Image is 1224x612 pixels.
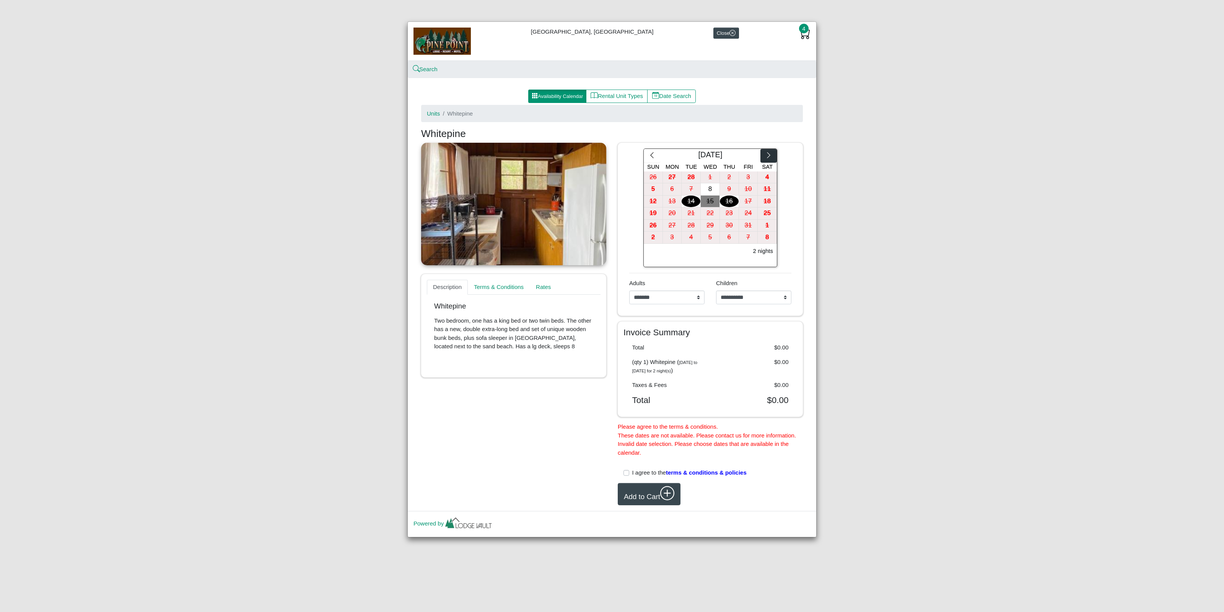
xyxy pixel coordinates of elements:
h4: Invoice Summary [623,327,797,338]
li: Invalid date selection. Please choose dates that are available in the calendar. [618,440,803,457]
div: 26 [644,220,662,232]
a: Rates [530,280,557,295]
button: 16 [720,196,739,208]
div: $0.00 [710,343,794,352]
button: 20 [663,207,682,220]
span: Sun [647,163,659,170]
button: 27 [663,220,682,232]
button: 7 [682,183,701,196]
button: 10 [739,183,758,196]
svg: grid3x3 gap fill [532,93,538,99]
div: 28 [682,171,700,183]
span: Fri [744,163,753,170]
button: 30 [720,220,739,232]
button: chevron right [760,149,777,163]
button: 28 [682,171,701,184]
img: lv-small.ca335149.png [444,516,493,532]
div: 26 [644,171,662,183]
div: 4 [682,232,700,243]
div: 16 [720,196,739,207]
div: 4 [758,171,776,183]
a: Description [427,280,468,295]
div: Taxes & Fees [627,381,711,390]
button: 19 [644,207,663,220]
button: 5 [644,183,663,196]
button: 2 [644,232,663,244]
h3: Whitepine [421,128,803,140]
svg: book [591,92,598,99]
div: [GEOGRAPHIC_DATA], [GEOGRAPHIC_DATA] [408,22,816,60]
div: 29 [701,220,719,232]
div: 18 [758,196,776,207]
svg: x circle [729,30,736,36]
div: 19 [644,207,662,219]
div: 30 [720,220,739,232]
div: 3 [739,171,758,183]
label: I agree to the [632,468,747,477]
button: 13 [663,196,682,208]
span: Children [716,280,737,286]
button: 26 [644,171,663,184]
div: 25 [758,207,776,219]
button: 8 [701,183,720,196]
div: 1 [701,171,719,183]
svg: cart [799,28,811,39]
button: 24 [739,207,758,220]
h6: 2 nights [753,248,773,255]
button: 25 [758,207,777,220]
a: Terms & Conditions [468,280,530,295]
button: 29 [701,220,720,232]
div: 3 [663,232,682,243]
svg: calendar date [652,92,659,99]
span: Adults [629,280,645,286]
button: 28 [682,220,701,232]
svg: chevron right [765,152,772,159]
div: 31 [739,220,758,232]
span: terms & conditions & policies [666,469,747,476]
button: 1 [758,220,777,232]
button: calendar dateDate Search [647,90,696,103]
div: Total [627,343,711,352]
div: 8 [758,232,776,243]
div: 23 [720,207,739,219]
div: 28 [682,220,700,232]
div: 2 [720,171,739,183]
div: 5 [644,183,662,195]
button: 4 [682,232,701,244]
div: 15 [701,196,719,207]
button: 3 [739,171,758,184]
div: 22 [701,207,719,219]
button: 14 [682,196,701,208]
div: $0.00 [710,395,794,405]
button: 2 [720,171,739,184]
button: 21 [682,207,701,220]
button: bookRental Unit Types [586,90,648,103]
button: 9 [720,183,739,196]
button: Closex circle [713,28,739,39]
img: b144ff98-a7e1-49bd-98da-e9ae77355310.jpg [413,28,471,54]
button: chevron left [644,149,660,163]
button: 23 [720,207,739,220]
span: Wed [704,163,717,170]
div: 7 [682,183,700,195]
svg: chevron left [648,152,656,159]
div: 6 [720,232,739,243]
div: 20 [663,207,682,219]
div: 27 [663,220,682,232]
button: 31 [739,220,758,232]
div: 21 [682,207,700,219]
button: 4 [758,171,777,184]
button: 8 [758,232,777,244]
li: Please agree to the terms & conditions. [618,423,803,431]
div: [DATE] [660,149,760,163]
div: 8 [701,183,719,195]
div: $0.00 [710,358,794,375]
button: Add to Cartplus circle [618,483,680,506]
button: 6 [663,183,682,196]
svg: plus circle [660,486,675,501]
button: 17 [739,196,758,208]
button: 6 [720,232,739,244]
span: Mon [666,163,679,170]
